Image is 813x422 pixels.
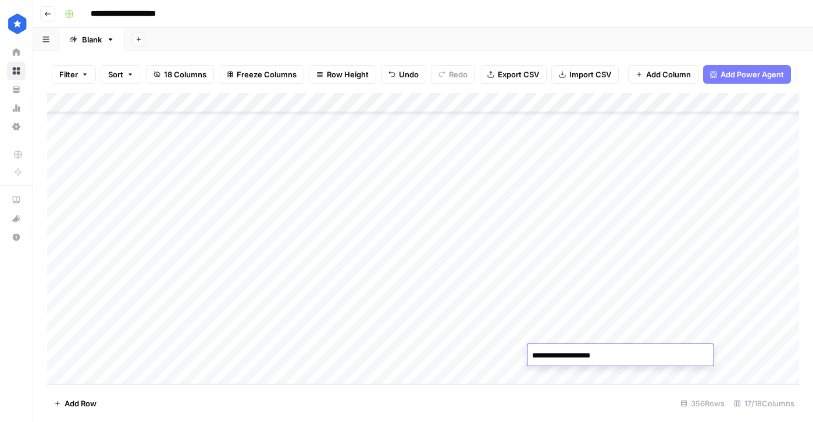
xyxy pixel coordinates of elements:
[101,65,141,84] button: Sort
[729,394,799,413] div: 17/18 Columns
[65,398,97,409] span: Add Row
[498,69,539,80] span: Export CSV
[7,117,26,136] a: Settings
[7,209,26,228] button: What's new?
[569,69,611,80] span: Import CSV
[164,69,206,80] span: 18 Columns
[108,69,123,80] span: Sort
[551,65,619,84] button: Import CSV
[703,65,791,84] button: Add Power Agent
[480,65,547,84] button: Export CSV
[59,69,78,80] span: Filter
[7,62,26,80] a: Browse
[431,65,475,84] button: Redo
[7,43,26,62] a: Home
[219,65,304,84] button: Freeze Columns
[146,65,214,84] button: 18 Columns
[646,69,691,80] span: Add Column
[7,191,26,209] a: AirOps Academy
[628,65,698,84] button: Add Column
[399,69,419,80] span: Undo
[82,34,102,45] div: Blank
[7,228,26,246] button: Help + Support
[52,65,96,84] button: Filter
[721,69,784,80] span: Add Power Agent
[381,65,426,84] button: Undo
[8,210,25,227] div: What's new?
[449,69,468,80] span: Redo
[7,13,28,34] img: ConsumerAffairs Logo
[237,69,297,80] span: Freeze Columns
[59,28,124,51] a: Blank
[47,394,104,413] button: Add Row
[327,69,369,80] span: Row Height
[676,394,729,413] div: 356 Rows
[309,65,376,84] button: Row Height
[7,80,26,99] a: Your Data
[7,9,26,38] button: Workspace: ConsumerAffairs
[7,99,26,117] a: Usage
